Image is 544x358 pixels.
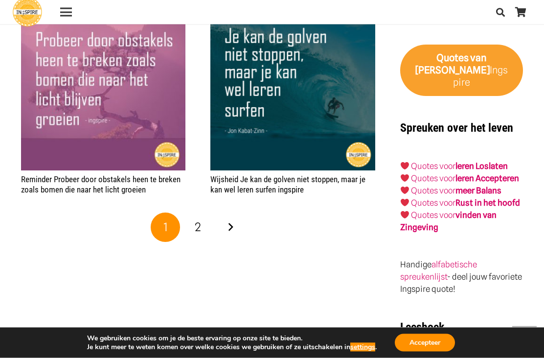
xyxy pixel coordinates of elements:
p: We gebruiken cookies om je de beste ervaring op onze site te bieden. [87,334,377,343]
a: Quotes voor [411,162,455,171]
img: ❤ [401,199,409,207]
strong: Quotes [436,52,469,64]
img: ❤ [401,187,409,195]
a: leren Loslaten [455,162,508,171]
a: Menu [53,6,78,18]
strong: Rust in het hoofd [455,198,520,208]
a: Quotes voorvinden van Zingeving [400,211,497,233]
a: leren Accepteren [455,174,519,184]
button: Accepteer [395,334,455,352]
img: ❤ [401,162,409,170]
span: Pagina 1 [151,213,180,242]
img: Wijsheid: Je kan de golven niet stoppen, maar je kan wel leren surfen ingspire [210,6,375,171]
a: Quotes voor [411,174,455,184]
a: Pagina 2 [183,213,213,242]
p: Je kunt meer te weten komen over welke cookies we gebruiken of ze uitschakelen in . [87,343,377,352]
strong: van [PERSON_NAME] [415,52,490,76]
img: ❤ [401,174,409,183]
a: alfabetische spreukenlijst [400,260,477,282]
strong: Leeshoek [400,321,444,334]
a: Terug naar top [512,326,537,351]
img: Op het moment dat je negatieve gedachten door positieve gedachten gaat vervangen, krijg je positi... [21,6,186,171]
a: Reminder Probeer door obstakels heen te breken zoals bomen die naar het licht groeien [21,175,181,194]
span: 1 [163,220,168,235]
a: Quotes van [PERSON_NAME]Ingspire [400,45,523,97]
a: Quotes voormeer Balans [411,186,501,196]
strong: meer Balans [455,186,501,196]
strong: Spreuken over het leven [400,121,513,135]
a: Quotes voorRust in het hoofd [411,198,520,208]
img: ❤ [401,211,409,219]
p: Handige - deel jouw favoriete Ingspire quote! [400,259,523,296]
a: Wijsheid Je kan de golven niet stoppen, maar je kan wel leren surfen ingspire [210,175,365,194]
span: 2 [195,220,201,235]
button: settings [350,343,375,352]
